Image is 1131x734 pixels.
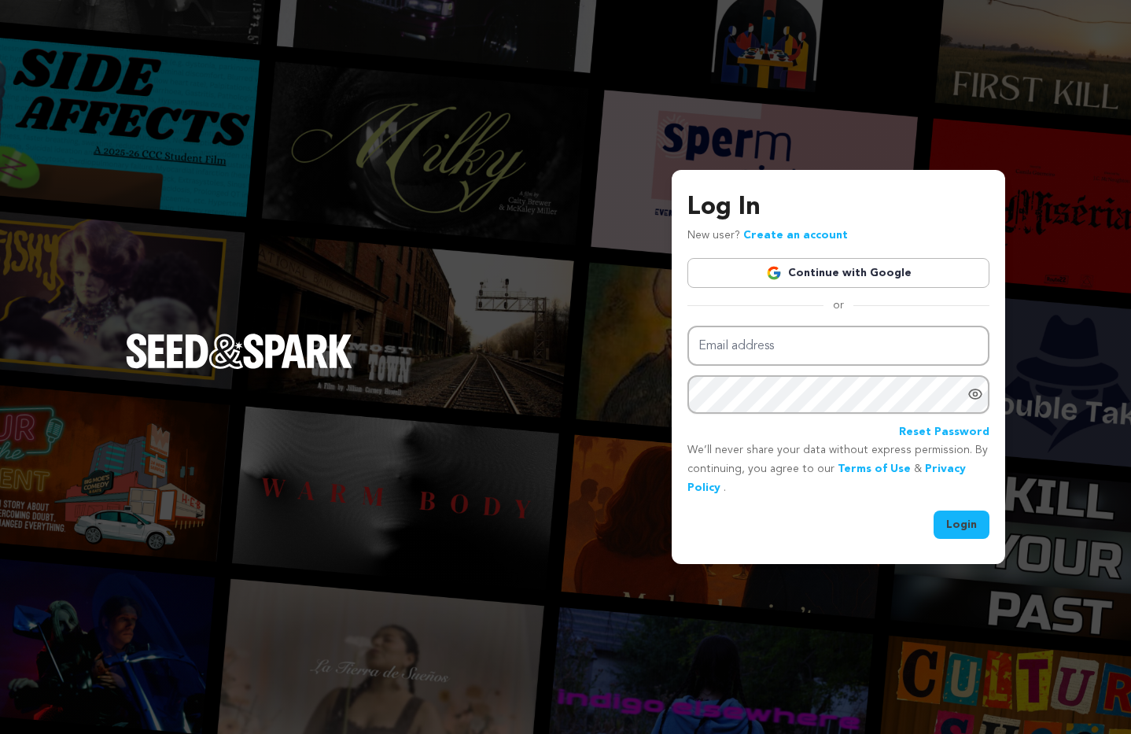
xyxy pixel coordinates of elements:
[967,386,983,402] a: Show password as plain text. Warning: this will display your password on the screen.
[126,334,352,400] a: Seed&Spark Homepage
[687,189,989,227] h3: Log In
[687,258,989,288] a: Continue with Google
[823,297,853,313] span: or
[899,423,989,442] a: Reset Password
[687,441,989,497] p: We’ll never share your data without express permission. By continuing, you agree to our & .
[126,334,352,368] img: Seed&Spark Logo
[687,326,989,366] input: Email address
[687,227,848,245] p: New user?
[934,511,989,539] button: Login
[838,463,911,474] a: Terms of Use
[743,230,848,241] a: Create an account
[687,463,966,493] a: Privacy Policy
[766,265,782,281] img: Google logo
